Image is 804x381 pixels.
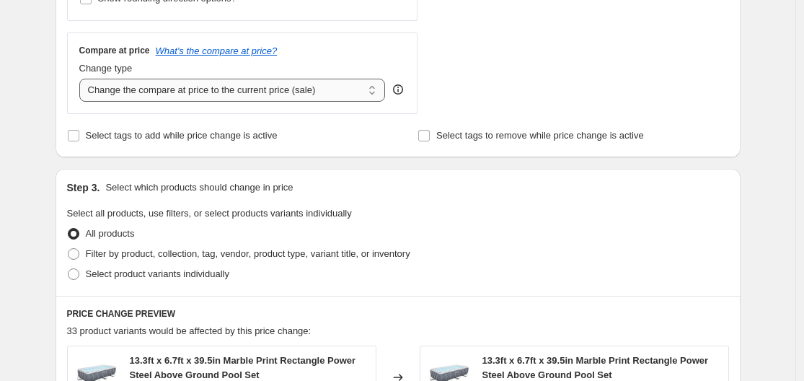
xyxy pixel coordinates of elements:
[79,45,150,56] h3: Compare at price
[86,248,410,259] span: Filter by product, collection, tag, vendor, product type, variant title, or inventory
[482,355,709,380] span: 13.3ft x 6.7ft x 39.5in Marble Print Rectangle Power Steel Above Ground Pool Set
[86,268,229,279] span: Select product variants individually
[105,180,293,195] p: Select which products should change in price
[67,308,729,320] h6: PRICE CHANGE PREVIEW
[79,63,133,74] span: Change type
[436,130,644,141] span: Select tags to remove while price change is active
[67,325,312,336] span: 33 product variants would be affected by this price change:
[86,228,135,239] span: All products
[67,208,352,219] span: Select all products, use filters, or select products variants individually
[67,180,100,195] h2: Step 3.
[130,355,356,380] span: 13.3ft x 6.7ft x 39.5in Marble Print Rectangle Power Steel Above Ground Pool Set
[156,45,278,56] button: What's the compare at price?
[391,82,405,97] div: help
[86,130,278,141] span: Select tags to add while price change is active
